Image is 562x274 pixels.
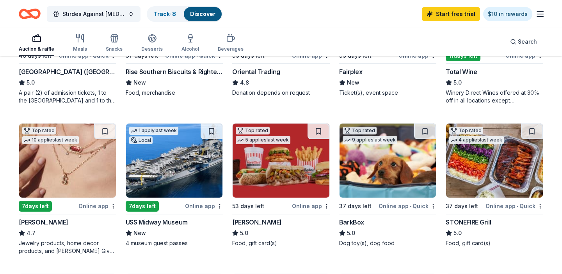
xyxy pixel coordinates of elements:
div: 5 applies last week [236,136,290,144]
div: 7 days left [19,201,52,212]
div: Top rated [236,127,270,134]
span: 4.7 [27,228,36,238]
span: Stirdes Against [MEDICAL_DATA], Second Annual Walk [62,9,125,19]
span: 5.0 [347,228,355,238]
div: Food, gift card(s) [232,239,330,247]
div: Ticket(s), event space [339,89,437,97]
div: Alcohol [181,46,199,52]
img: Image for Kendra Scott [19,124,116,198]
div: [GEOGRAPHIC_DATA] ([GEOGRAPHIC_DATA]) [19,67,116,76]
div: Auction & raffle [19,46,54,52]
button: Search [504,34,543,49]
div: Fairplex [339,67,363,76]
div: 1 apply last week [129,127,178,135]
span: 5.0 [240,228,248,238]
div: Desserts [141,46,163,52]
span: Search [518,37,537,46]
a: Discover [190,11,215,17]
span: 4.8 [240,78,249,87]
button: Track· 8Discover [147,6,222,22]
div: Online app Quick [486,201,543,211]
button: Snacks [106,30,123,56]
img: Image for Portillo's [233,124,329,198]
div: Online app [78,201,116,211]
div: STONEFIRE Grill [446,217,491,227]
a: Image for BarkBoxTop rated9 applieslast week37 days leftOnline app•QuickBarkBox5.0Dog toy(s), dog... [339,123,437,247]
div: A pair (2) of admission tickets, 1 to the [GEOGRAPHIC_DATA] and 1 to the [GEOGRAPHIC_DATA] [19,89,116,104]
span: • [90,53,91,59]
div: 10 applies last week [22,136,79,144]
div: Jewelry products, home decor products, and [PERSON_NAME] Gives Back event in-store or online (or ... [19,239,116,255]
span: • [517,203,518,209]
button: Alcohol [181,30,199,56]
div: Online app [292,201,330,211]
button: Desserts [141,30,163,56]
div: Donation depends on request [232,89,330,97]
div: Meals [73,46,87,52]
div: Local [129,136,153,144]
a: Home [19,5,41,23]
button: Auction & raffle [19,30,54,56]
span: 5.0 [454,78,462,87]
a: $10 in rewards [483,7,532,21]
img: Image for STONEFIRE Grill [446,124,543,198]
div: 4 museum guest passes [126,239,223,247]
div: Online app [185,201,223,211]
a: Image for Kendra ScottTop rated10 applieslast week7days leftOnline app[PERSON_NAME]4.7Jewelry pro... [19,123,116,255]
div: Snacks [106,46,123,52]
div: 7 days left [126,201,159,212]
div: USS Midway Museum [126,217,188,227]
div: Food, gift card(s) [446,239,543,247]
div: 37 days left [339,202,372,211]
div: Rise Southern Biscuits & Righteous Chicken [126,67,223,76]
div: Top rated [22,127,56,134]
div: Oriental Trading [232,67,280,76]
a: Start free trial [422,7,480,21]
button: Meals [73,30,87,56]
div: Online app Quick [379,201,436,211]
span: New [133,78,146,87]
div: Top rated [343,127,377,134]
div: 9 applies last week [343,136,397,144]
div: 53 days left [232,202,264,211]
a: Track· 8 [154,11,176,17]
img: Image for USS Midway Museum [126,124,223,198]
a: Image for STONEFIRE GrillTop rated4 applieslast week37 days leftOnline app•QuickSTONEFIRE Grill5.... [446,123,543,247]
span: 5.0 [27,78,35,87]
div: Dog toy(s), dog food [339,239,437,247]
div: Top rated [449,127,483,134]
a: Image for USS Midway Museum1 applylast weekLocal7days leftOnline appUSS Midway MuseumNew4 museum ... [126,123,223,247]
div: Beverages [218,46,244,52]
span: • [196,53,198,59]
img: Image for BarkBox [340,124,436,198]
div: 37 days left [446,202,478,211]
button: Beverages [218,30,244,56]
div: BarkBox [339,217,364,227]
span: New [133,228,146,238]
div: Food, merchandise [126,89,223,97]
button: Stirdes Against [MEDICAL_DATA], Second Annual Walk [47,6,140,22]
div: Winery Direct Wines offered at 30% off in all locations except [GEOGRAPHIC_DATA], [GEOGRAPHIC_DAT... [446,89,543,104]
div: [PERSON_NAME] [232,217,282,227]
div: 4 applies last week [449,136,504,144]
span: 5.0 [454,228,462,238]
a: Image for Portillo'sTop rated5 applieslast week53 days leftOnline app[PERSON_NAME]5.0Food, gift c... [232,123,330,247]
div: [PERSON_NAME] [19,217,68,227]
span: • [410,203,411,209]
div: Total Wine [446,67,477,76]
span: New [347,78,359,87]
